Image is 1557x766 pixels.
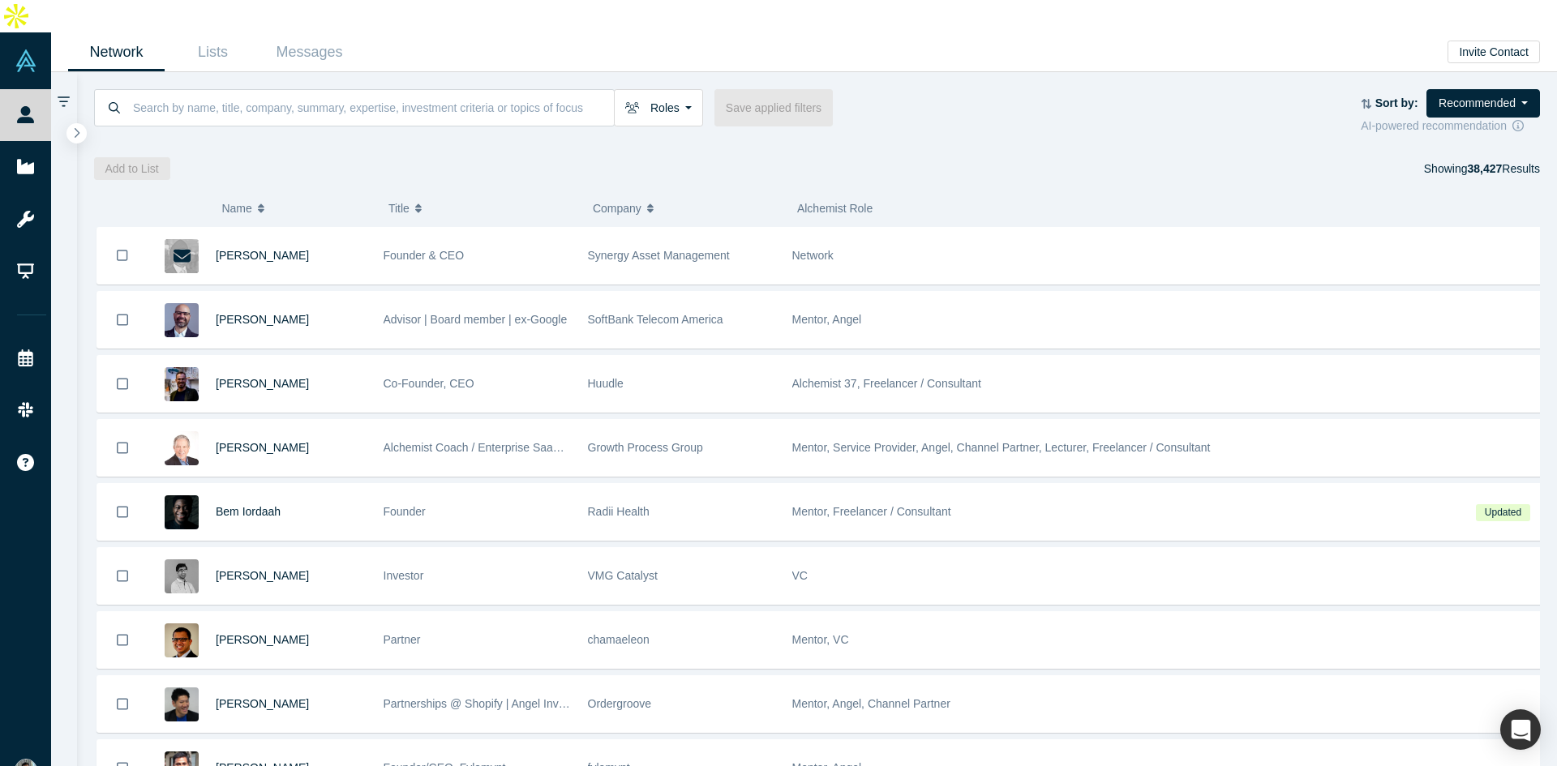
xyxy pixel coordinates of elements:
img: Chuck DeVita's Profile Image [165,431,199,465]
span: Partner [384,633,421,646]
img: Bem Iordaah's Profile Image [165,495,199,529]
span: Investor [384,569,424,582]
button: Bookmark [97,356,148,412]
a: Messages [261,33,358,71]
span: Advisor | Board member | ex-Google [384,313,568,326]
span: Founder & CEO [384,249,465,262]
a: [PERSON_NAME] [216,441,309,454]
button: Company [593,191,780,225]
img: Alchemist Vault Logo [15,49,37,72]
img: Justin Hong's Profile Image [165,687,199,721]
span: Mentor, Freelancer / Consultant [792,505,951,518]
img: Mehmet Yitmen's Profile Image [165,367,199,401]
span: Alchemist Coach / Enterprise SaaS & Ai Subscription Model Thought Leader [384,441,767,454]
img: Ashish Aggarwal's Profile Image [165,623,199,657]
a: [PERSON_NAME] [216,569,309,582]
button: Save applied filters [714,89,833,126]
span: Name [221,191,251,225]
span: Ordergroove [588,697,652,710]
a: [PERSON_NAME] [216,249,309,262]
button: Recommended [1426,89,1540,118]
span: Network [792,249,834,262]
a: Lists [165,33,261,71]
a: [PERSON_NAME] [216,633,309,646]
span: Results [1467,162,1540,175]
strong: 38,427 [1467,162,1502,175]
span: VC [792,569,808,582]
span: Growth Process Group [588,441,703,454]
span: Mentor, Angel, Channel Partner [792,697,950,710]
span: VMG Catalyst [588,569,658,582]
button: Name [221,191,371,225]
span: Co-Founder, CEO [384,377,474,390]
span: Synergy Asset Management [588,249,730,262]
a: [PERSON_NAME] [216,377,309,390]
button: Invite Contact [1448,41,1540,63]
a: Network [68,33,165,71]
a: Bem Iordaah [216,505,281,518]
button: Title [388,191,576,225]
a: [PERSON_NAME] [216,313,309,326]
img: Dhruv Bansal's Profile Image [165,559,199,593]
span: Alchemist 37, Freelancer / Consultant [792,377,981,390]
button: Bookmark [97,612,148,668]
a: [PERSON_NAME] [216,697,309,710]
button: Bookmark [97,292,148,348]
span: Updated [1476,504,1529,521]
span: Mentor, VC [792,633,849,646]
button: Bookmark [97,484,148,540]
button: Bookmark [97,420,148,476]
button: Bookmark [97,227,148,284]
span: SoftBank Telecom America [588,313,723,326]
span: Title [388,191,410,225]
span: Company [593,191,641,225]
img: Mauro Goncalves Filho's Profile Image [165,303,199,337]
strong: Sort by: [1375,96,1418,109]
button: Bookmark [97,548,148,604]
span: Alchemist Role [797,202,873,215]
button: Add to List [94,157,170,180]
span: Mentor, Service Provider, Angel, Channel Partner, Lecturer, Freelancer / Consultant [792,441,1211,454]
button: Bookmark [97,676,148,732]
span: chamaeleon [588,633,650,646]
span: Huudle [588,377,624,390]
span: Radii Health [588,505,650,518]
span: Mentor, Angel [792,313,862,326]
div: AI-powered recommendation [1361,118,1540,135]
input: Search by name, title, company, summary, expertise, investment criteria or topics of focus [131,88,614,126]
span: Partnerships @ Shopify | Angel Investor & Advisor [384,697,635,710]
span: Founder [384,505,426,518]
button: Roles [614,89,703,126]
div: Showing [1424,157,1540,180]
